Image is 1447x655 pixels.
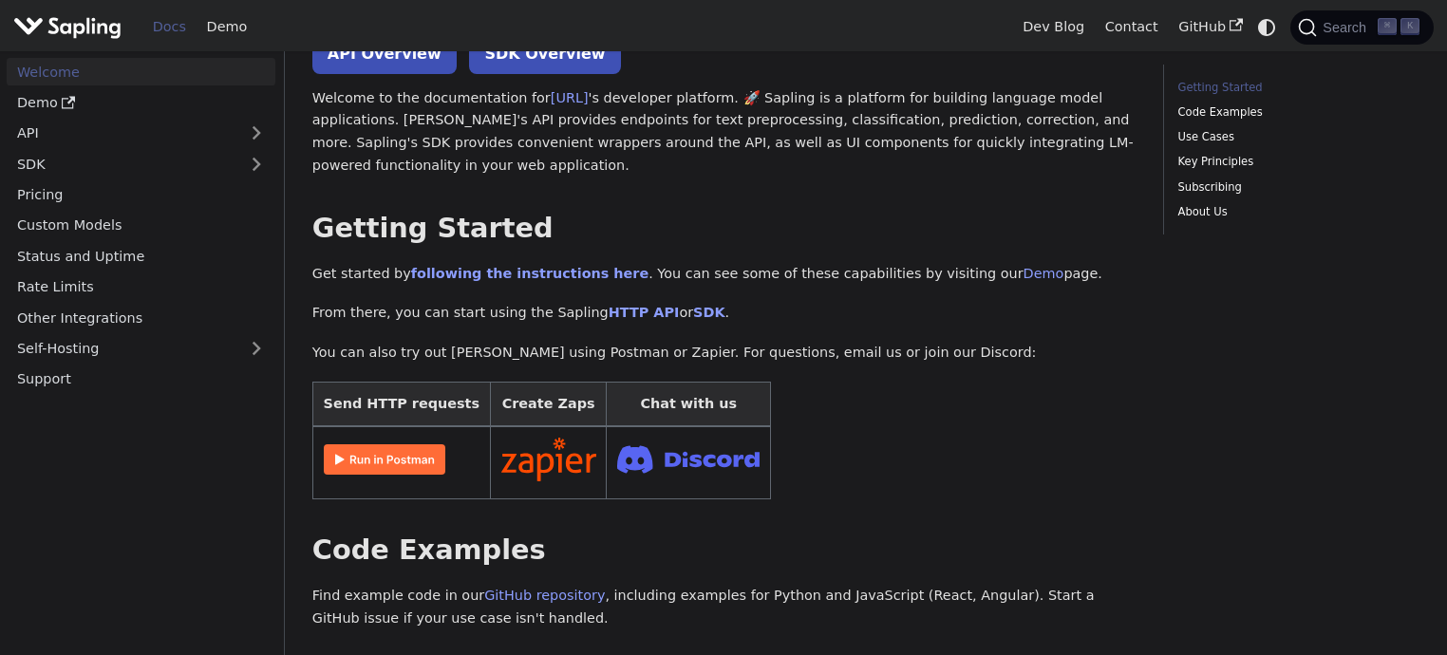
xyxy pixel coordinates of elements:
[7,365,275,393] a: Support
[490,382,607,426] th: Create Zaps
[312,87,1137,178] p: Welcome to the documentation for 's developer platform. 🚀 Sapling is a platform for building lang...
[1012,12,1094,42] a: Dev Blog
[1024,266,1064,281] a: Demo
[551,90,589,105] a: [URL]
[13,13,122,41] img: Sapling.ai
[7,120,237,147] a: API
[501,438,596,481] img: Connect in Zapier
[1178,79,1413,97] a: Getting Started
[1095,12,1169,42] a: Contact
[693,305,724,320] a: SDK
[312,212,1137,246] h2: Getting Started
[411,266,648,281] a: following the instructions here
[13,13,128,41] a: Sapling.ai
[1317,20,1378,35] span: Search
[1178,128,1413,146] a: Use Cases
[312,342,1137,365] p: You can also try out [PERSON_NAME] using Postman or Zapier. For questions, email us or join our D...
[1253,13,1281,41] button: Switch between dark and light mode (currently system mode)
[312,302,1137,325] p: From there, you can start using the Sapling or .
[312,382,490,426] th: Send HTTP requests
[7,181,275,209] a: Pricing
[7,335,275,363] a: Self-Hosting
[1178,103,1413,122] a: Code Examples
[312,585,1137,630] p: Find example code in our , including examples for Python and JavaScript (React, Angular). Start a...
[469,33,620,74] a: SDK Overview
[7,304,275,331] a: Other Integrations
[607,382,771,426] th: Chat with us
[7,150,237,178] a: SDK
[312,533,1137,568] h2: Code Examples
[1378,18,1397,35] kbd: ⌘
[7,58,275,85] a: Welcome
[312,33,457,74] a: API Overview
[1168,12,1252,42] a: GitHub
[7,212,275,239] a: Custom Models
[237,120,275,147] button: Expand sidebar category 'API'
[324,444,445,475] img: Run in Postman
[7,89,275,117] a: Demo
[7,273,275,301] a: Rate Limits
[609,305,680,320] a: HTTP API
[237,150,275,178] button: Expand sidebar category 'SDK'
[1178,203,1413,221] a: About Us
[617,440,760,478] img: Join Discord
[1178,153,1413,171] a: Key Principles
[197,12,257,42] a: Demo
[7,242,275,270] a: Status and Uptime
[1178,178,1413,196] a: Subscribing
[484,588,605,603] a: GitHub repository
[1400,18,1419,35] kbd: K
[312,263,1137,286] p: Get started by . You can see some of these capabilities by visiting our page.
[1290,10,1433,45] button: Search (Command+K)
[142,12,197,42] a: Docs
